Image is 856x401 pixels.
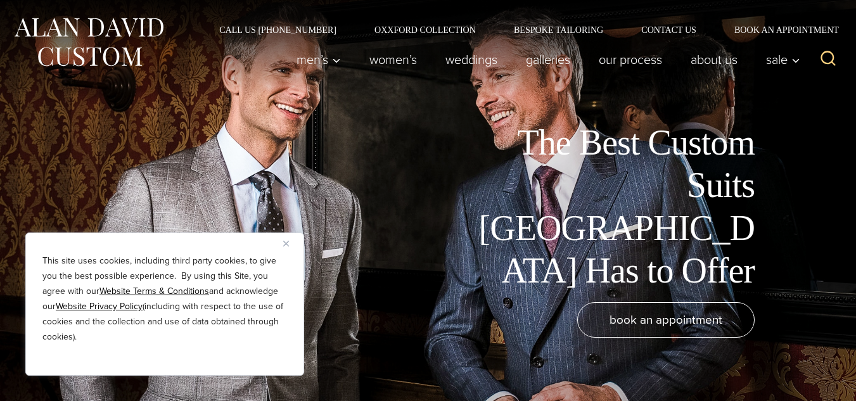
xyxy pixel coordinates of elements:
[200,25,843,34] nav: Secondary Navigation
[813,44,843,75] button: View Search Form
[283,241,289,246] img: Close
[585,47,677,72] a: Our Process
[355,47,431,72] a: Women’s
[610,310,722,329] span: book an appointment
[766,53,800,66] span: Sale
[200,25,355,34] a: Call Us [PHONE_NUMBER]
[42,253,287,345] p: This site uses cookies, including third party cookies, to give you the best possible experience. ...
[715,25,843,34] a: Book an Appointment
[99,284,209,298] a: Website Terms & Conditions
[677,47,752,72] a: About Us
[355,25,495,34] a: Oxxford Collection
[283,236,298,251] button: Close
[512,47,585,72] a: Galleries
[775,363,843,395] iframe: Opens a widget where you can chat to one of our agents
[13,14,165,70] img: Alan David Custom
[56,300,143,313] a: Website Privacy Policy
[297,53,341,66] span: Men’s
[431,47,512,72] a: weddings
[577,302,755,338] a: book an appointment
[470,122,755,292] h1: The Best Custom Suits [GEOGRAPHIC_DATA] Has to Offer
[283,47,807,72] nav: Primary Navigation
[622,25,715,34] a: Contact Us
[495,25,622,34] a: Bespoke Tailoring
